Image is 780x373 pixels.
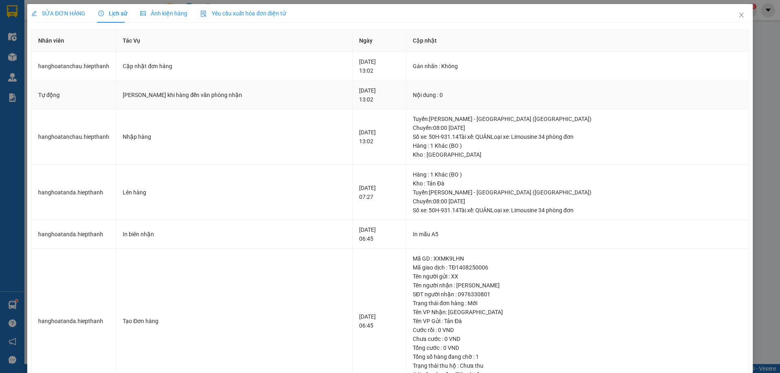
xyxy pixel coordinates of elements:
[200,10,286,17] span: Yêu cầu xuất hóa đơn điện tử
[413,254,742,263] div: Mã GD : XXMK9LHN
[123,188,346,197] div: Lên hàng
[140,10,187,17] span: Ảnh kiện hàng
[359,128,399,146] div: [DATE] 13:02
[359,57,399,75] div: [DATE] 13:02
[413,188,742,215] div: Tuyến : [PERSON_NAME] - [GEOGRAPHIC_DATA] ([GEOGRAPHIC_DATA]) Chuyến: 08:00 [DATE] Số xe: 50H-931...
[413,170,742,179] div: Hàng : 1 Khác (BO )
[116,30,353,52] th: Tác Vụ
[413,317,742,326] div: Tên VP Gửi : Tản Đà
[359,225,399,243] div: [DATE] 06:45
[413,62,742,71] div: Gán nhãn : Không
[413,263,742,272] div: Mã giao dịch : TĐ1408250006
[200,11,207,17] img: icon
[413,114,742,141] div: Tuyến : [PERSON_NAME] - [GEOGRAPHIC_DATA] ([GEOGRAPHIC_DATA]) Chuyến: 08:00 [DATE] Số xe: 50H-931...
[123,132,346,141] div: Nhập hàng
[413,230,742,239] div: In mẫu A5
[32,109,116,165] td: hanghoatanchau.hiepthanh
[413,141,742,150] div: Hàng : 1 Khác (BO )
[359,183,399,201] div: [DATE] 07:27
[413,91,742,99] div: Nội dung : 0
[32,220,116,249] td: hanghoatanda.hiepthanh
[413,281,742,290] div: Tên người nhận : [PERSON_NAME]
[413,361,742,370] div: Trạng thái thu hộ : Chưa thu
[359,86,399,104] div: [DATE] 13:02
[359,312,399,330] div: [DATE] 06:45
[413,272,742,281] div: Tên người gửi : XX
[31,10,85,17] span: SỬA ĐƠN HÀNG
[413,179,742,188] div: Kho : Tản Đà
[32,165,116,220] td: hanghoatanda.hiepthanh
[123,62,346,71] div: Cập nhật đơn hàng
[32,81,116,110] td: Tự động
[32,30,116,52] th: Nhân viên
[406,30,749,52] th: Cập nhật
[98,10,127,17] span: Lịch sử
[413,326,742,334] div: Cước rồi : 0 VND
[730,4,753,27] button: Close
[413,150,742,159] div: Kho : [GEOGRAPHIC_DATA]
[738,12,745,18] span: close
[413,299,742,308] div: Trạng thái đơn hàng : Mới
[140,11,146,16] span: picture
[413,352,742,361] div: Tổng số hàng đang chờ : 1
[413,343,742,352] div: Tổng cước : 0 VND
[32,52,116,81] td: hanghoatanchau.hiepthanh
[123,317,346,326] div: Tạo Đơn hàng
[413,308,742,317] div: Tên VP Nhận: [GEOGRAPHIC_DATA]
[98,11,104,16] span: clock-circle
[31,11,37,16] span: edit
[123,230,346,239] div: In biên nhận
[413,290,742,299] div: SĐT người nhận : 0976330801
[413,334,742,343] div: Chưa cước : 0 VND
[353,30,406,52] th: Ngày
[123,91,346,99] div: [PERSON_NAME] khi hàng đến văn phòng nhận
